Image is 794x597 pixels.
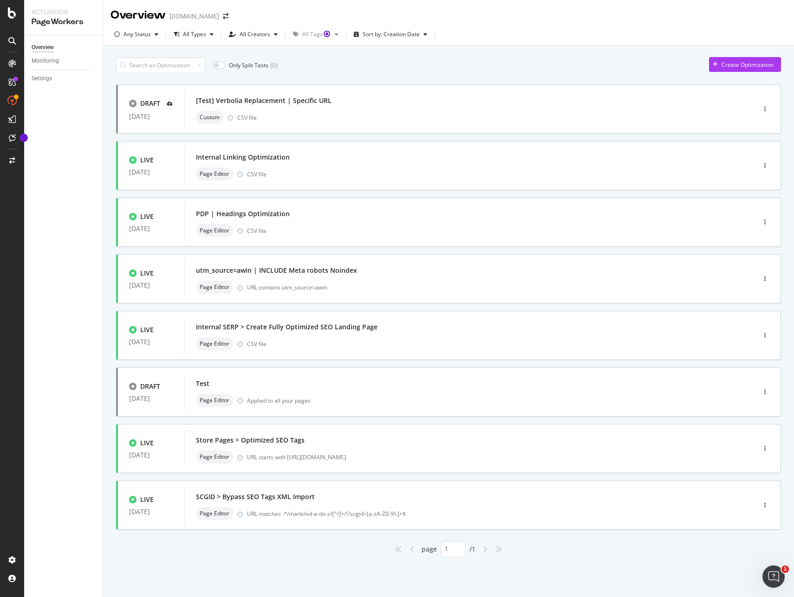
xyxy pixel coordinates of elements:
[223,13,228,19] div: arrow-right-arrow-left
[247,397,311,404] div: Applied to all your pages
[270,61,278,70] div: ( 0 )
[196,266,357,275] div: utm_source=awin | INCLUDE Meta robots Noindex
[140,438,154,448] div: LIVE
[140,269,154,278] div: LIVE
[289,27,342,42] button: All TagsTooltip anchor
[422,541,475,557] div: page / 1
[32,56,59,66] div: Monitoring
[20,134,28,142] div: Tooltip anchor
[247,510,716,518] div: URL matches .*/marki/od-a-do-z/[^/]+/\?scgid=[a-zA-Z0-9\-]+$
[200,454,229,460] span: Page Editor
[722,61,774,69] div: Create Optimization
[363,32,420,37] div: Sort by: Creation Date
[183,32,206,37] div: All Types
[196,224,233,237] div: neutral label
[32,74,96,83] a: Settings
[781,565,789,573] span: 1
[129,168,173,176] div: [DATE]
[111,7,166,23] div: Overview
[140,155,154,165] div: LIVE
[350,27,431,42] button: Sort by: Creation Date
[225,27,281,42] button: All Creators
[323,30,331,38] div: Tooltip anchor
[479,542,491,557] div: angle-right
[196,379,209,388] div: Test
[129,395,173,402] div: [DATE]
[32,17,95,27] div: PageWorkers
[200,115,220,120] span: Custom
[196,322,377,332] div: Internal SERP > Create Fully Optimized SEO Landing Page
[111,27,162,42] button: Any Status
[247,283,716,291] div: URL contains utm_source=awin
[196,450,233,463] div: neutral label
[200,511,229,516] span: Page Editor
[140,382,160,391] div: DRAFT
[140,495,154,504] div: LIVE
[247,340,267,348] div: CSV file
[391,542,406,557] div: angles-left
[247,170,267,178] div: CSV file
[302,32,331,37] div: All Tags
[200,171,229,177] span: Page Editor
[491,542,506,557] div: angles-right
[247,227,267,235] div: CSV file
[116,57,205,73] input: Search an Optimization
[129,451,173,459] div: [DATE]
[32,56,96,66] a: Monitoring
[32,74,52,83] div: Settings
[196,167,233,180] div: neutral label
[196,436,305,445] div: Store Pages > Optimized SEO Tags
[129,225,173,232] div: [DATE]
[196,209,290,218] div: PDP | Headings Optimization
[124,32,151,37] div: Any Status
[169,12,219,21] div: [DOMAIN_NAME]
[196,492,315,501] div: SCGID > Bypass SEO Tags XML Import
[32,7,95,17] div: Activation
[229,61,268,69] div: Only Split Tests
[129,338,173,346] div: [DATE]
[762,565,785,588] iframe: Intercom live chat
[196,153,290,162] div: Internal Linking Optimization
[196,96,332,105] div: [Test] Verbolia Replacement | Specific URL
[200,228,229,233] span: Page Editor
[170,27,217,42] button: All Types
[200,398,229,403] span: Page Editor
[237,114,257,122] div: CSV file
[140,99,160,108] div: DRAFT
[200,341,229,347] span: Page Editor
[129,508,173,515] div: [DATE]
[709,57,781,72] button: Create Optimization
[140,212,154,221] div: LIVE
[247,453,716,461] div: URL starts with [URL][DOMAIN_NAME]
[140,325,154,334] div: LIVE
[200,284,229,290] span: Page Editor
[196,394,233,407] div: neutral label
[129,113,173,120] div: [DATE]
[196,111,223,124] div: neutral label
[196,281,233,294] div: neutral label
[32,43,96,52] a: Overview
[406,542,418,557] div: angle-left
[32,43,54,52] div: Overview
[240,32,270,37] div: All Creators
[129,282,173,289] div: [DATE]
[196,337,233,350] div: neutral label
[196,507,233,520] div: neutral label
